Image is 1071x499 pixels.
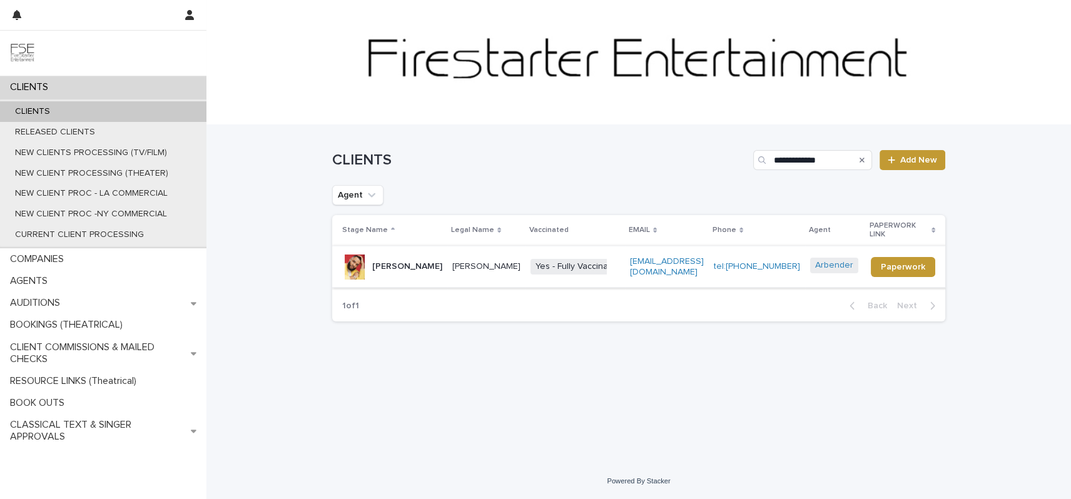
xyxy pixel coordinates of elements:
[5,375,146,387] p: RESOURCE LINKS (Theatrical)
[5,168,178,179] p: NEW CLIENT PROCESSING (THEATER)
[5,319,133,331] p: BOOKINGS (THEATRICAL)
[529,223,569,237] p: Vaccinated
[5,253,74,265] p: COMPANIES
[5,81,58,93] p: CLIENTS
[372,261,442,272] p: [PERSON_NAME]
[629,223,650,237] p: EMAIL
[5,209,177,219] p: NEW CLIENT PROC -NY COMMERCIAL
[332,151,748,169] h1: CLIENTS
[809,223,831,237] p: Agent
[530,259,626,275] span: Yes - Fully Vaccinated
[860,301,887,310] span: Back
[892,300,945,311] button: Next
[332,246,955,288] tr: [PERSON_NAME][PERSON_NAME]Yes - Fully Vaccinated[EMAIL_ADDRESS][DOMAIN_NAME]tel:[PHONE_NUMBER]Arb...
[5,297,70,309] p: AUDITIONS
[5,419,191,443] p: CLASSICAL TEXT & SINGER APPROVALS
[881,263,925,271] span: Paperwork
[815,260,853,271] a: Arbender
[10,41,35,66] img: 9JgRvJ3ETPGCJDhvPVA5
[713,223,736,237] p: Phone
[451,223,494,237] p: Legal Name
[714,262,800,271] a: tel:[PHONE_NUMBER]
[5,148,177,158] p: NEW CLIENTS PROCESSING (TV/FILM)
[840,300,892,311] button: Back
[452,261,520,272] p: [PERSON_NAME]
[607,477,670,485] a: Powered By Stacker
[5,397,74,409] p: BOOK OUTS
[332,185,383,205] button: Agent
[5,341,191,365] p: CLIENT COMMISSIONS & MAILED CHECKS
[5,127,105,138] p: RELEASED CLIENTS
[630,257,704,276] a: [EMAIL_ADDRESS][DOMAIN_NAME]
[5,106,60,117] p: CLIENTS
[880,150,945,170] a: Add New
[870,219,928,242] p: PAPERWORK LINK
[5,229,154,240] p: CURRENT CLIENT PROCESSING
[900,156,937,164] span: Add New
[897,301,925,310] span: Next
[342,223,388,237] p: Stage Name
[871,257,935,277] a: Paperwork
[5,275,58,287] p: AGENTS
[753,150,872,170] input: Search
[332,291,369,321] p: 1 of 1
[5,188,178,199] p: NEW CLIENT PROC - LA COMMERCIAL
